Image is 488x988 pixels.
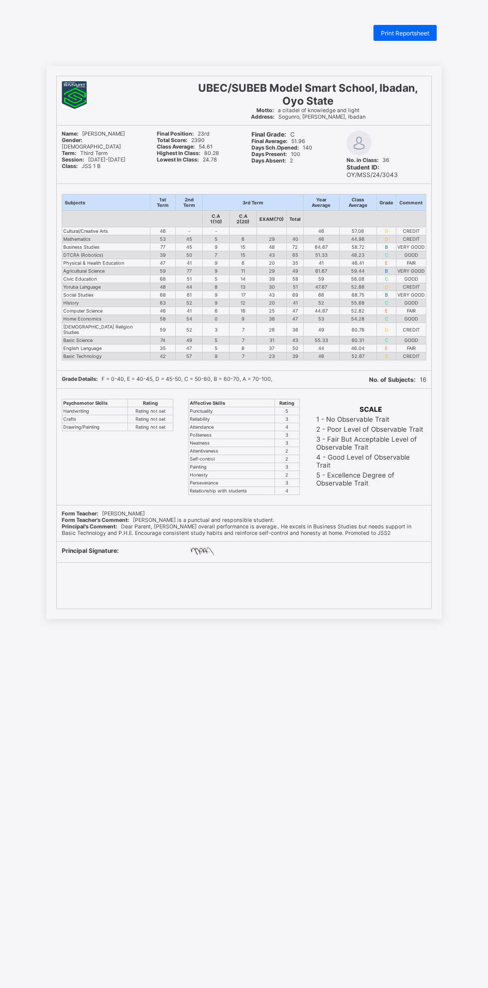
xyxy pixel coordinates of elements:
[150,299,176,307] td: 63
[62,275,150,283] td: Civic Education
[62,523,117,530] b: Principal's Comment:
[150,243,176,251] td: 77
[287,243,304,251] td: 72
[229,344,257,352] td: 8
[62,259,150,267] td: Physical & Health Education
[396,267,426,275] td: VERY GOOD
[62,137,121,150] span: [DEMOGRAPHIC_DATA]
[62,523,411,536] span: Dear Parent, [PERSON_NAME] overall performance is average.. He excels in Business Studies but nee...
[150,275,176,283] td: 68
[175,352,202,360] td: 57
[229,251,257,259] td: 15
[377,275,396,283] td: C
[62,267,150,275] td: Agricultural Science
[304,275,339,283] td: 59
[62,137,82,144] b: Gender:
[339,307,376,315] td: 52.82
[150,323,176,336] td: 59
[189,447,275,455] td: Attentiveness
[339,227,376,235] td: 57.08
[396,307,426,315] td: FAIR
[229,235,257,243] td: 6
[150,352,176,360] td: 42
[257,283,287,291] td: 30
[274,479,299,487] td: 3
[396,235,426,243] td: CREDIT
[339,235,376,243] td: 44.96
[396,336,426,344] td: GOOD
[150,336,176,344] td: 74
[127,415,173,423] td: Rating not set
[251,145,299,151] b: Days Sch.Opened:
[175,275,202,283] td: 51
[127,399,173,407] th: Rating
[62,150,108,157] span: Third Term
[304,251,339,259] td: 51.33
[339,259,376,267] td: 46.41
[274,399,299,407] th: Rating
[62,376,272,382] span: F = 0-40, E = 40-45, D = 45-50, C = 50-60, B = 60-70, A = 70-100,
[203,227,230,235] td: -
[157,131,210,137] span: 23rd
[150,307,176,315] td: 46
[257,243,287,251] td: 48
[175,344,202,352] td: 47
[304,235,339,243] td: 46
[377,299,396,307] td: C
[377,235,396,243] td: D
[157,157,217,163] span: 24.78
[257,307,287,315] td: 25
[189,415,275,423] td: Reliability
[287,251,304,259] td: 65
[274,487,299,495] td: 4
[203,323,230,336] td: 3
[203,235,230,243] td: 5
[251,114,366,120] span: Sogunro, [PERSON_NAME], Ibadan
[189,407,275,415] td: Punctuality
[62,415,128,423] td: Crafts
[287,283,304,291] td: 51
[377,243,396,251] td: B
[189,399,275,407] th: Affective Skills
[304,307,339,315] td: 44.67
[339,344,376,352] td: 46.04
[377,194,396,211] th: Grade
[150,259,176,267] td: 47
[257,259,287,267] td: 20
[256,107,360,114] span: a citadel of knowledge and light
[251,131,286,138] b: Final Grade:
[377,344,396,352] td: E
[62,299,150,307] td: History
[396,283,426,291] td: CREDIT
[229,243,257,251] td: 15
[62,235,150,243] td: Mathematics
[287,315,304,323] td: 47
[62,243,150,251] td: Business Studies
[150,344,176,352] td: 35
[257,336,287,344] td: 31
[339,291,376,299] td: 68.75
[287,259,304,267] td: 35
[304,352,339,360] td: 46
[377,323,396,336] td: D
[304,283,339,291] td: 47.67
[274,471,299,479] td: 2
[257,299,287,307] td: 20
[203,315,230,323] td: 0
[62,307,150,315] td: Computer Science
[251,138,305,145] span: 51.96
[229,267,257,275] td: 11
[274,455,299,463] td: 2
[396,352,426,360] td: CREDIT
[189,455,275,463] td: Self-control
[175,299,202,307] td: 52
[175,336,202,344] td: 49
[198,81,418,107] span: UBEC/SUBEB Model Smart School, Ibadan, Oyo State
[203,267,230,275] td: 9
[339,267,376,275] td: 59.44
[251,145,312,151] span: 140
[287,211,304,227] th: Total
[339,194,376,211] th: Class Average
[396,344,426,352] td: FAIR
[203,336,230,344] td: 5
